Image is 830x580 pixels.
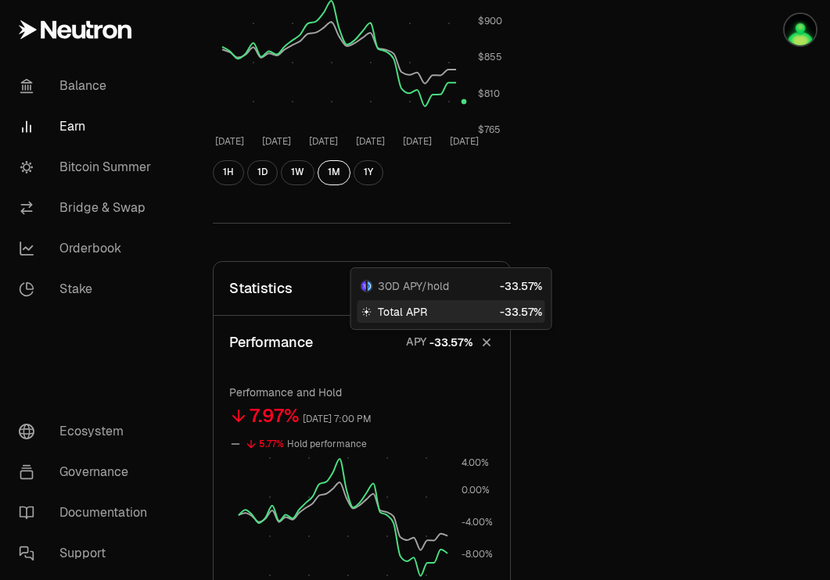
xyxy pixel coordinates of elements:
[462,515,493,528] tspan: -4.00%
[6,492,169,533] a: Documentation
[259,435,284,453] div: 5.77%
[309,135,338,148] tspan: [DATE]
[318,160,350,185] button: 1M
[303,410,372,428] div: [DATE] 7:00 PM
[478,52,502,64] tspan: $855
[361,281,366,292] img: dATOM Logo
[6,533,169,574] a: Support
[462,547,493,560] tspan: -8.00%
[368,281,372,292] img: USDC Logo
[214,262,510,315] button: StatisticsTVL$320,606.18
[378,304,427,320] span: Total APR
[6,228,169,269] a: Orderbook
[354,160,383,185] button: 1Y
[287,435,367,453] div: Hold performance
[785,14,816,45] img: Atom Staking
[6,269,169,310] a: Stake
[6,411,169,452] a: Ecosystem
[478,88,500,100] tspan: $810
[215,135,244,148] tspan: [DATE]
[450,135,479,148] tspan: [DATE]
[356,135,385,148] tspan: [DATE]
[229,277,293,299] p: Statistics
[250,403,300,428] div: 7.97%
[229,331,313,353] p: Performance
[406,334,426,350] p: APY
[229,385,494,400] p: Performance and Hold
[6,452,169,492] a: Governance
[247,160,278,185] button: 1D
[378,278,449,294] span: 30D APY/hold
[262,135,291,148] tspan: [DATE]
[214,316,510,369] button: PerformanceAPY
[213,160,244,185] button: 1H
[478,15,502,27] tspan: $900
[6,147,169,188] a: Bitcoin Summer
[6,66,169,106] a: Balance
[462,484,490,496] tspan: 0.00%
[403,135,432,148] tspan: [DATE]
[6,106,169,147] a: Earn
[462,456,489,468] tspan: 4.00%
[6,188,169,228] a: Bridge & Swap
[281,160,314,185] button: 1W
[478,124,501,137] tspan: $765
